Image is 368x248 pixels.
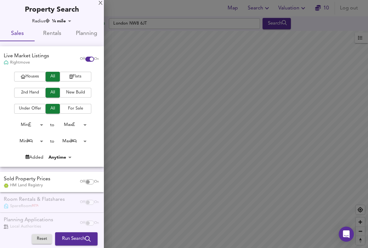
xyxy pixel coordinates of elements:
span: Run Search [62,235,91,243]
div: X [99,1,103,6]
span: Sales [4,29,31,39]
span: All [49,105,57,112]
button: Reset [32,234,52,244]
span: Off [80,179,85,184]
span: 2nd Hand [17,89,42,96]
button: All [46,88,60,98]
div: HM Land Registry [4,183,50,188]
button: Houses [14,72,46,82]
span: All [49,73,57,80]
span: On [94,57,99,62]
span: Off [80,57,85,62]
div: Sold Property Prices [4,176,50,183]
button: Run Search [55,232,98,245]
img: Land Registry [4,183,8,188]
button: Flats [60,72,91,82]
div: Min [11,136,45,146]
div: Min [11,120,45,130]
span: New Build [63,89,88,96]
div: Added [25,154,43,161]
span: For Sale [63,105,88,112]
div: Rightmove [4,60,49,65]
span: Houses [17,73,42,80]
span: Under Offer [17,105,42,112]
span: Flats [63,73,88,80]
button: All [46,72,60,82]
button: For Sale [60,104,91,114]
div: Live Market Listings [4,53,49,60]
div: ¼ mile [50,18,73,24]
div: to [50,122,54,128]
span: All [49,89,57,96]
button: New Build [60,88,91,98]
div: Open Intercom Messenger [339,227,354,242]
img: Rightmove [4,60,8,65]
span: Planning [73,29,100,39]
span: Rentals [38,29,65,39]
button: All [46,104,60,114]
div: Anytime [47,154,74,161]
span: On [94,179,99,184]
div: Max [54,120,89,130]
button: Under Offer [14,104,46,114]
span: Reset [35,235,49,243]
div: to [50,138,54,144]
button: 2nd Hand [14,88,46,98]
div: Max [54,136,89,146]
div: Radius [32,18,50,24]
